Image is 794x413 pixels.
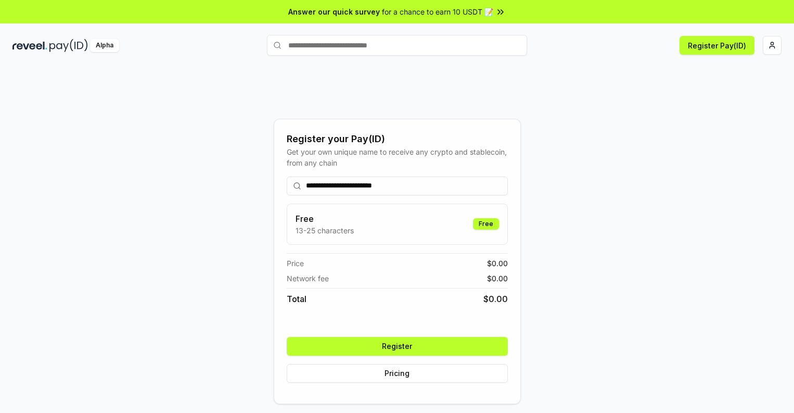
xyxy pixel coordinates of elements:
[287,132,508,146] div: Register your Pay(ID)
[487,273,508,284] span: $ 0.00
[288,6,380,17] span: Answer our quick survey
[473,218,499,230] div: Free
[12,39,47,52] img: reveel_dark
[487,258,508,269] span: $ 0.00
[287,273,329,284] span: Network fee
[90,39,119,52] div: Alpha
[296,212,354,225] h3: Free
[680,36,754,55] button: Register Pay(ID)
[483,293,508,305] span: $ 0.00
[49,39,88,52] img: pay_id
[382,6,493,17] span: for a chance to earn 10 USDT 📝
[287,293,306,305] span: Total
[287,337,508,356] button: Register
[287,364,508,383] button: Pricing
[287,258,304,269] span: Price
[296,225,354,236] p: 13-25 characters
[287,146,508,168] div: Get your own unique name to receive any crypto and stablecoin, from any chain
